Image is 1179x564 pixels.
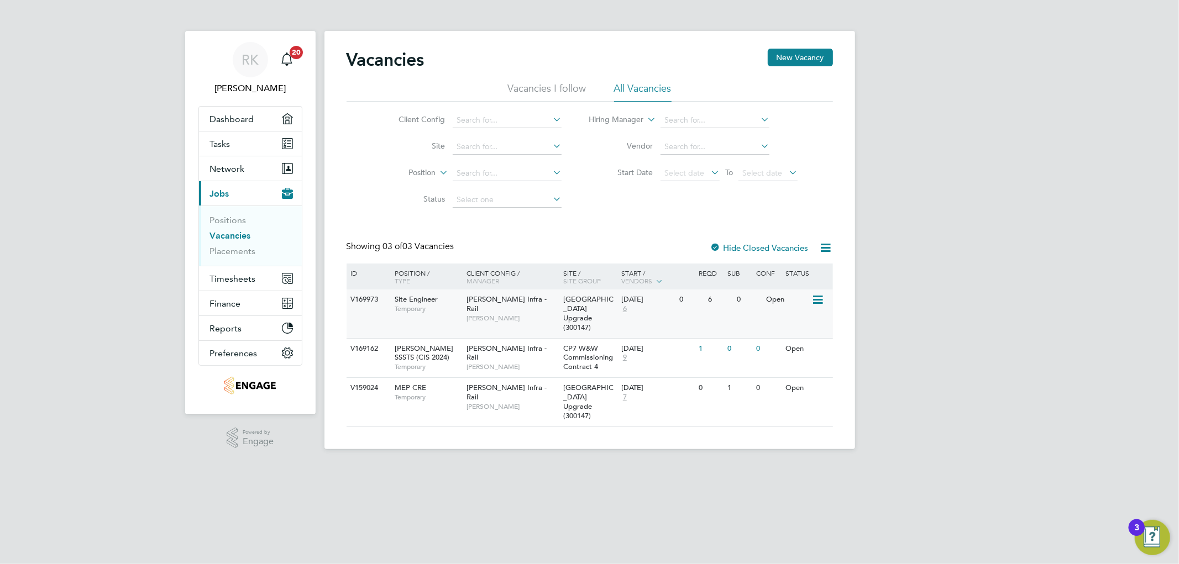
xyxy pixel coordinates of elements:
div: ID [348,263,387,282]
span: [PERSON_NAME] SSSTS (CIS 2024) [395,344,453,362]
span: Dashboard [210,114,254,124]
a: Powered byEngage [227,428,274,449]
input: Search for... [453,113,562,128]
span: Reports [210,323,242,334]
button: Jobs [199,181,302,205]
div: Start / [619,263,696,291]
span: [PERSON_NAME] Infra - Rail [467,344,547,362]
span: CP7 W&W Commissioning Contract 4 [563,344,613,372]
span: [PERSON_NAME] Infra - Rail [467,294,547,313]
a: Placements [210,246,256,256]
button: Reports [199,316,302,340]
img: carmichael-logo-retina.png [224,377,276,394]
input: Search for... [453,166,562,181]
div: 0 [725,339,753,359]
div: Position / [386,263,464,290]
li: All Vacancies [614,82,672,102]
span: MEP CRE [395,383,426,392]
div: Open [783,378,831,398]
label: Site [381,141,445,151]
label: Position [372,167,436,178]
a: Vacancies [210,230,251,241]
span: [PERSON_NAME] [467,314,558,323]
label: Vendor [589,141,653,151]
span: Finance [210,298,241,309]
a: Tasks [199,131,302,156]
button: Timesheets [199,266,302,291]
div: Status [783,263,831,282]
input: Search for... [453,139,562,155]
div: Jobs [199,205,302,266]
h2: Vacancies [347,49,425,71]
span: 20 [290,46,303,59]
button: Finance [199,291,302,315]
div: 1 [725,378,753,398]
span: Tasks [210,139,230,149]
span: Site Group [563,276,601,285]
span: Preferences [210,348,258,359]
span: Temporary [395,393,461,402]
input: Search for... [661,113,769,128]
div: 0 [754,378,783,398]
div: [DATE] [621,295,674,304]
span: Vendors [621,276,652,285]
a: RK[PERSON_NAME] [198,42,302,95]
button: New Vacancy [768,49,833,66]
div: V169162 [348,339,387,359]
div: Conf [754,263,783,282]
div: Reqd [696,263,725,282]
button: Preferences [199,341,302,365]
span: Select date [664,168,704,178]
div: [DATE] [621,383,693,393]
span: RK [242,52,259,67]
div: 6 [705,289,734,310]
span: [PERSON_NAME] [467,362,558,371]
span: Manager [467,276,499,285]
span: [GEOGRAPHIC_DATA] Upgrade (300147) [563,383,614,420]
li: Vacancies I follow [508,82,586,102]
label: Status [381,194,445,204]
span: Powered by [243,428,274,437]
div: 1 [696,339,725,359]
div: V169973 [348,289,387,310]
div: Sub [725,263,753,282]
div: [DATE] [621,344,693,354]
span: 03 Vacancies [383,241,454,252]
span: 03 of [383,241,403,252]
div: 0 [696,378,725,398]
div: 0 [754,339,783,359]
span: Engage [243,437,274,446]
a: Go to home page [198,377,302,394]
nav: Main navigation [185,31,316,414]
span: Type [395,276,410,285]
button: Network [199,156,302,181]
span: Ricky Knight [198,82,302,95]
span: Temporary [395,362,461,371]
input: Select one [453,192,562,208]
span: Select date [742,168,782,178]
div: Showing [347,241,457,252]
div: Open [783,339,831,359]
div: Client Config / [464,263,560,290]
div: Site / [560,263,619,290]
span: Temporary [395,304,461,313]
label: Hiring Manager [580,114,643,125]
div: Open [763,289,811,310]
span: Site Engineer [395,294,438,304]
span: 7 [621,393,628,402]
label: Client Config [381,114,445,124]
button: Open Resource Center, 3 new notifications [1135,520,1170,555]
div: 0 [735,289,763,310]
a: Positions [210,215,247,225]
span: 6 [621,304,628,314]
div: 3 [1134,528,1139,542]
span: 9 [621,353,628,362]
span: Network [210,164,245,174]
a: 20 [276,42,298,77]
span: [PERSON_NAME] [467,402,558,411]
div: 0 [677,289,705,310]
label: Start Date [589,167,653,177]
span: Timesheets [210,273,256,284]
div: V159024 [348,378,387,398]
input: Search for... [661,139,769,155]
